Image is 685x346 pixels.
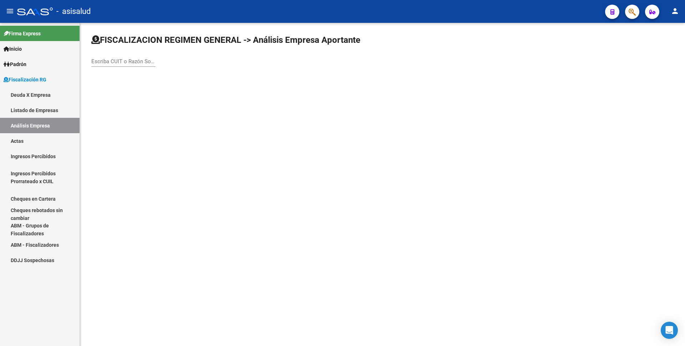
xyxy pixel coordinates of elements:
span: - asisalud [56,4,91,19]
h1: FISCALIZACION REGIMEN GENERAL -> Análisis Empresa Aportante [91,34,360,46]
div: Open Intercom Messenger [661,322,678,339]
span: Padrón [4,60,26,68]
span: Inicio [4,45,22,53]
span: Fiscalización RG [4,76,46,84]
span: Firma Express [4,30,41,37]
mat-icon: person [671,7,679,15]
mat-icon: menu [6,7,14,15]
